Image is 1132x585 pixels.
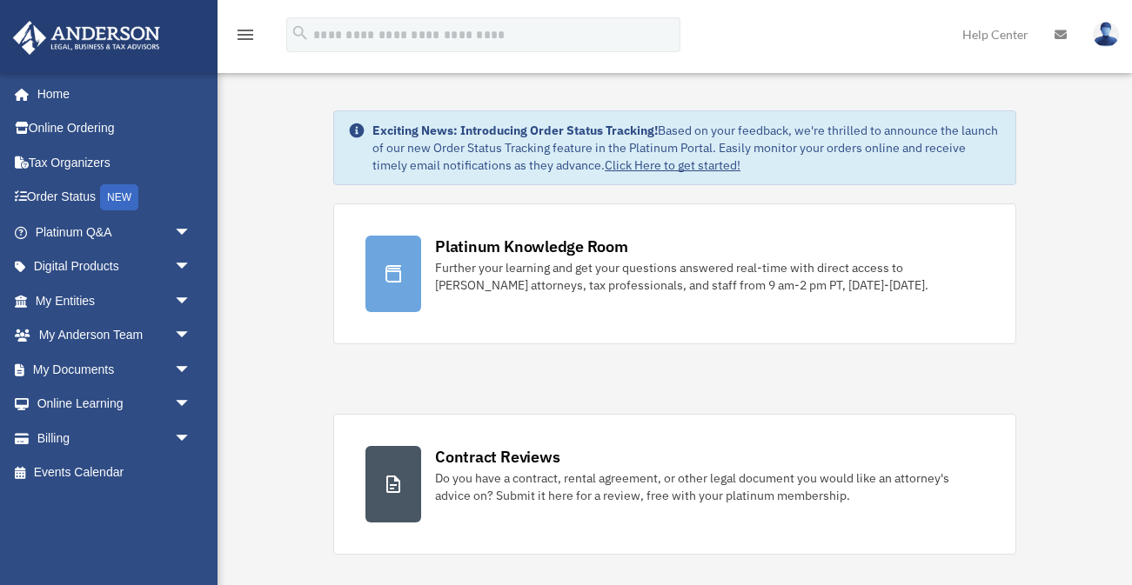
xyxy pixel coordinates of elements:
[12,455,218,490] a: Events Calendar
[435,446,559,468] div: Contract Reviews
[174,249,209,285] span: arrow_drop_down
[435,236,628,257] div: Platinum Knowledge Room
[435,259,984,294] div: Further your learning and get your questions answered real-time with direct access to [PERSON_NAM...
[174,387,209,422] span: arrow_drop_down
[605,157,740,173] a: Click Here to get started!
[174,421,209,456] span: arrow_drop_down
[100,184,138,210] div: NEW
[12,387,218,422] a: Online Learningarrow_drop_down
[12,180,218,216] a: Order StatusNEW
[8,21,165,55] img: Anderson Advisors Platinum Portal
[12,145,218,180] a: Tax Organizers
[333,414,1016,555] a: Contract Reviews Do you have a contract, rental agreement, or other legal document you would like...
[12,283,218,318] a: My Entitiesarrow_drop_down
[235,30,256,45] a: menu
[174,318,209,354] span: arrow_drop_down
[174,215,209,250] span: arrow_drop_down
[174,283,209,319] span: arrow_drop_down
[1093,22,1119,47] img: User Pic
[235,24,256,45] i: menu
[12,215,218,249] a: Platinum Q&Aarrow_drop_down
[372,122,1001,174] div: Based on your feedback, we're thrilled to announce the launch of our new Order Status Tracking fe...
[12,421,218,455] a: Billingarrow_drop_down
[12,318,218,353] a: My Anderson Teamarrow_drop_down
[291,23,310,43] i: search
[12,352,218,387] a: My Documentsarrow_drop_down
[333,203,1016,344] a: Platinum Knowledge Room Further your learning and get your questions answered real-time with dire...
[435,469,984,504] div: Do you have a contract, rental agreement, or other legal document you would like an attorney's ad...
[372,123,658,138] strong: Exciting News: Introducing Order Status Tracking!
[12,111,218,146] a: Online Ordering
[12,76,209,111] a: Home
[12,249,218,284] a: Digital Productsarrow_drop_down
[174,352,209,388] span: arrow_drop_down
